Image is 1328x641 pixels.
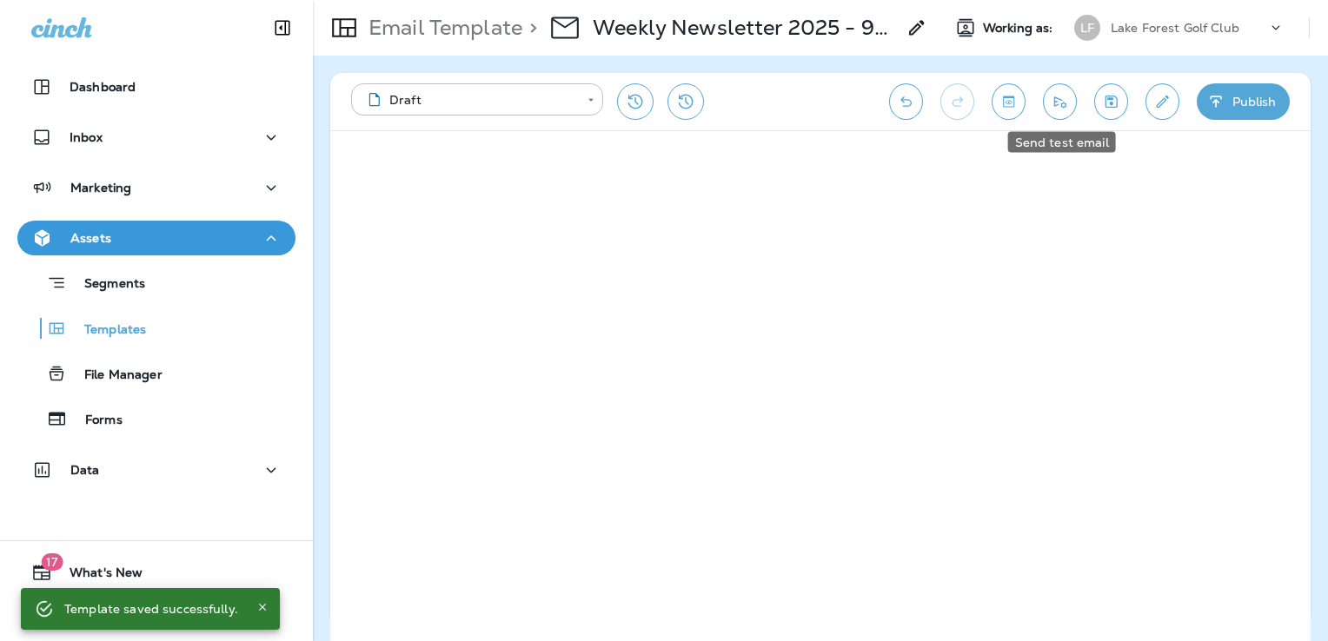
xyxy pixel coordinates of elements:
span: What's New [52,565,143,586]
button: Collapse Sidebar [258,10,307,45]
button: Undo [889,83,923,120]
p: Forms [68,413,123,429]
button: Toggle preview [992,83,1026,120]
p: > [522,15,537,41]
button: File Manager [17,355,295,392]
div: Template saved successfully. [64,593,238,624]
p: Data [70,463,100,477]
div: Draft [363,91,575,109]
button: Save [1094,83,1128,120]
button: Support [17,597,295,631]
button: Assets [17,221,295,255]
button: Close [252,597,273,618]
p: File Manager [67,367,163,384]
button: Restore from previous version [617,83,654,120]
p: Lake Forest Golf Club [1111,21,1239,35]
button: Inbox [17,120,295,155]
button: Data [17,453,295,487]
p: Dashboard [70,80,136,94]
p: Segments [67,276,145,294]
p: Marketing [70,181,131,195]
button: Publish [1197,83,1290,120]
button: Forms [17,400,295,437]
div: LF [1074,15,1100,41]
button: Segments [17,264,295,301]
p: Inbox [70,130,103,144]
button: Templates [17,310,295,347]
button: Edit details [1145,83,1179,120]
p: Email Template [362,15,522,41]
span: Working as: [983,21,1057,36]
span: 17 [41,553,63,571]
button: Marketing [17,170,295,205]
button: 17What's New [17,555,295,590]
button: View Changelog [667,83,704,120]
div: Send test email [1008,132,1116,153]
button: Dashboard [17,69,295,104]
p: Weekly Newsletter 2025 - 9/30 [593,15,896,41]
p: Assets [70,231,111,245]
p: Templates [67,322,146,339]
button: Send test email [1043,83,1077,120]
